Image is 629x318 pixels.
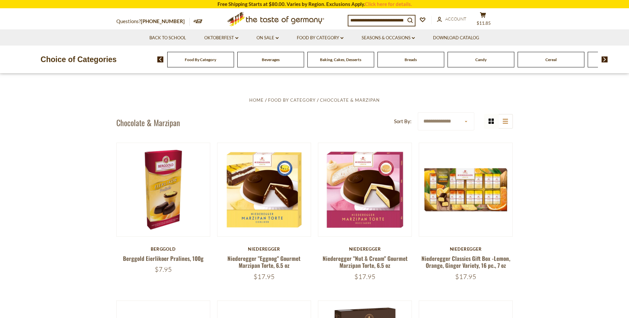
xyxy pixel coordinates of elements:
[421,254,510,269] a: Niederegger Classics Gift Box -Lemon, Orange, Ginger Variety, 16 pc., 7 oz
[155,265,172,273] span: $7.95
[217,143,311,236] img: Niederegger "Eggnog" Gourmet Marzipan Torte, 6.5 oz
[204,34,238,42] a: Oktoberfest
[433,34,479,42] a: Download Catalog
[227,254,300,269] a: Niederegger "Eggnog" Gourmet Marzipan Torte, 6.5 oz
[365,1,412,7] a: Click here for details.
[394,117,412,125] label: Sort By:
[185,57,216,62] a: Food By Category
[116,118,180,127] h1: Chocolate & Marzipan
[477,20,491,26] span: $11.85
[323,254,408,269] a: Niederegger "Nut & Cream" Gourmet Marzipan Torte, 6.5 oz
[475,57,487,62] a: Candy
[419,143,513,236] img: Niederegger Classics Gift Box -Lemon, Orange, Ginger Variety, 16 pc., 7 oz
[157,56,164,62] img: previous arrow
[437,16,466,23] a: Account
[249,97,264,103] a: Home
[320,57,361,62] a: Baking, Cakes, Desserts
[354,272,375,281] span: $17.95
[318,246,412,252] div: Niederegger
[256,34,279,42] a: On Sale
[297,34,343,42] a: Food By Category
[419,246,513,252] div: Niederegger
[602,56,608,62] img: next arrow
[123,254,204,263] a: Berggold Eierlikoer Pralines, 100g
[445,16,466,21] span: Account
[473,12,493,28] button: $11.85
[149,34,186,42] a: Back to School
[455,272,476,281] span: $17.95
[117,143,210,236] img: Berggold Eierlikoer Pralines, 100g
[545,57,557,62] a: Cereal
[141,18,185,24] a: [PHONE_NUMBER]
[405,57,417,62] a: Breads
[362,34,415,42] a: Seasons & Occasions
[254,272,275,281] span: $17.95
[262,57,280,62] a: Beverages
[318,143,412,236] img: Niederegger "Nut & Cream" Gourmet Marzipan Torte, 6.5 oz
[320,97,380,103] a: Chocolate & Marzipan
[217,246,311,252] div: Niederegger
[116,246,211,252] div: Berggold
[116,17,190,26] p: Questions?
[268,97,316,103] a: Food By Category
